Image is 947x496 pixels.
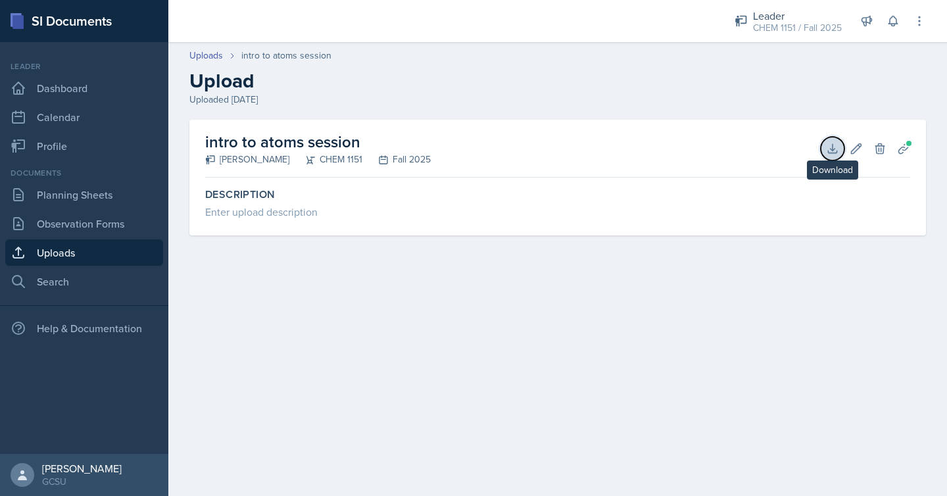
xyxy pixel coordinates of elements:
div: Leader [5,61,163,72]
h2: Upload [189,69,926,93]
div: Help & Documentation [5,315,163,341]
a: Dashboard [5,75,163,101]
div: [PERSON_NAME] [42,462,122,475]
button: Download [821,137,844,161]
div: [PERSON_NAME] [205,153,289,166]
div: Fall 2025 [362,153,431,166]
a: Profile [5,133,163,159]
div: Leader [753,8,842,24]
a: Uploads [5,239,163,266]
h2: intro to atoms session [205,130,431,154]
a: Observation Forms [5,211,163,237]
a: Calendar [5,104,163,130]
div: GCSU [42,475,122,488]
div: Enter upload description [205,204,910,220]
a: Uploads [189,49,223,62]
div: intro to atoms session [241,49,331,62]
div: CHEM 1151 [289,153,362,166]
div: CHEM 1151 / Fall 2025 [753,21,842,35]
a: Search [5,268,163,295]
div: Documents [5,167,163,179]
label: Description [205,188,910,201]
div: Uploaded [DATE] [189,93,926,107]
a: Planning Sheets [5,182,163,208]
